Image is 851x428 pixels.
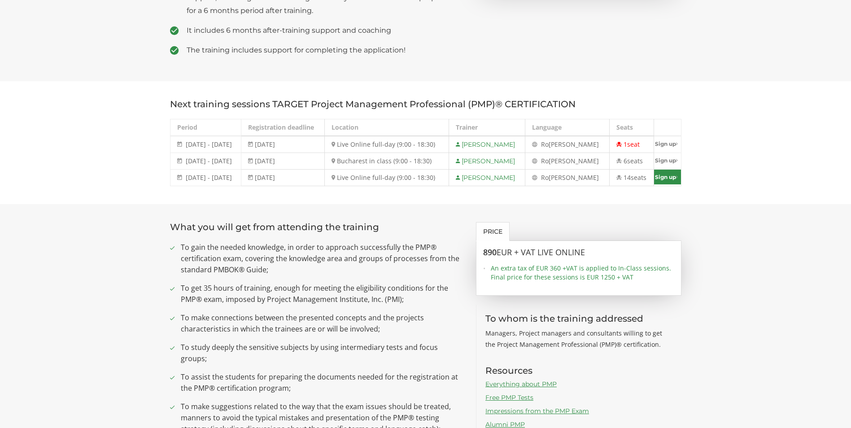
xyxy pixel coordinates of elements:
td: [DATE] [241,136,325,153]
span: Ro [541,140,549,148]
span: Ro [541,157,549,165]
span: An extra tax of EUR 360 +VAT is applied to In-Class sessions. Final price for these sessions is E... [491,264,674,282]
td: [PERSON_NAME] [449,170,525,186]
a: Sign up [654,136,681,151]
td: Live Online full-day (9:00 - 18:30) [325,170,449,186]
span: The training includes support for completing the application! [187,44,463,57]
a: Sign up [654,170,681,184]
span: [DATE] - [DATE] [186,173,232,182]
td: 6 [609,153,654,170]
span: [PERSON_NAME] [549,157,599,165]
h3: Next training sessions TARGET Project Management Professional (PMP)® CERTIFICATION [170,99,681,109]
h3: What you will get from attending the training [170,222,463,232]
span: [PERSON_NAME] [549,140,599,148]
a: Impressions from the PMP Exam [485,407,589,415]
a: Price [476,222,510,241]
th: Registration deadline [241,119,325,136]
th: Period [170,119,241,136]
td: [DATE] [241,153,325,170]
th: Language [525,119,609,136]
span: It includes 6 months after-training support and coaching [187,24,463,37]
th: Trainer [449,119,525,136]
td: 14 [609,170,654,186]
a: Sign up [654,153,681,168]
span: To get 35 hours of training, enough for meeting the eligibility conditions for the PMP® exam, imp... [181,283,463,305]
span: seats [627,157,643,165]
h3: 890 [483,248,674,257]
span: seat [627,140,640,148]
span: To assist the students for preparing the documents needed for the registration at the PMP® certif... [181,371,463,394]
span: EUR + VAT LIVE ONLINE [497,247,585,258]
span: To study deeply the sensitive subjects by using intermediary tests and focus groups; [181,342,463,364]
span: To gain the needed knowledge, in order to approach successfully the PMP® certification exam, cove... [181,242,463,275]
span: Ro [541,173,549,182]
td: Live Online full-day (9:00 - 18:30) [325,136,449,153]
a: Everything about PMP [485,380,557,388]
td: [PERSON_NAME] [449,153,525,170]
a: Free PMP Tests [485,393,533,402]
td: [PERSON_NAME] [449,136,525,153]
h3: To whom is the training addressed [485,314,672,323]
td: [DATE] [241,170,325,186]
span: [PERSON_NAME] [549,173,599,182]
td: 1 [609,136,654,153]
h3: Resources [485,366,672,376]
th: Seats [609,119,654,136]
span: [DATE] - [DATE] [186,157,232,165]
span: seats [631,173,646,182]
td: Bucharest in class (9:00 - 18:30) [325,153,449,170]
span: [DATE] - [DATE] [186,140,232,148]
p: Managers, Project managers and consultants willing to get the Project Management Professional (PM... [485,328,672,350]
span: To make connections between the presented concepts and the projects characteristics in which the ... [181,312,463,335]
th: Location [325,119,449,136]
